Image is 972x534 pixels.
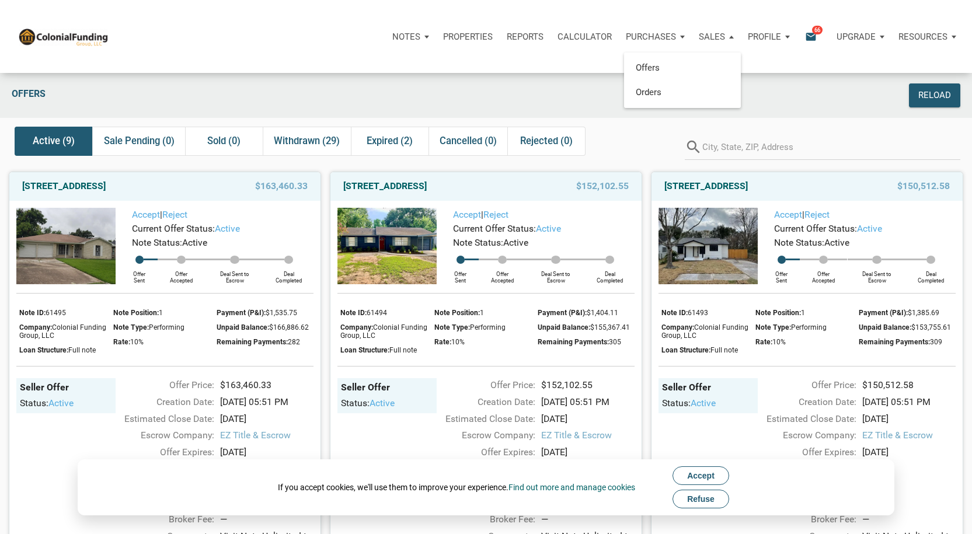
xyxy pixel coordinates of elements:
[897,179,950,193] span: $150,512.58
[538,323,590,331] span: Unpaid Balance:
[214,445,319,459] div: [DATE]
[661,323,694,331] span: Company:
[752,512,857,526] div: Broker Fee:
[351,127,428,156] div: Expired (2)
[431,512,536,526] div: Broker Fee:
[337,208,437,284] img: 574464
[110,512,215,526] div: Broker Fee:
[507,32,544,42] p: Reports
[46,309,66,317] span: 61495
[587,309,618,317] span: $1,404.11
[687,471,715,480] span: Accept
[662,382,754,394] div: Seller Offer
[699,32,725,42] p: Sales
[217,323,269,331] span: Unpaid Balance:
[132,209,160,220] a: Accept
[392,32,420,42] p: Notes
[443,264,479,284] div: Offer Sent
[661,309,688,317] span: Note ID:
[217,309,266,317] span: Payment (P&I):
[590,323,630,331] span: $155,367.41
[508,483,635,492] a: Find out more and manage cookies
[205,264,264,284] div: Deal Sent to Escrow
[110,378,215,392] div: Offer Price:
[431,428,536,442] div: Escrow Company:
[702,134,960,160] input: City, State, ZIP, Address
[341,382,433,394] div: Seller Offer
[22,179,106,193] a: [STREET_ADDRESS]
[340,346,389,354] span: Loan Structure:
[162,209,187,220] a: Reject
[19,323,52,331] span: Company:
[436,19,500,54] a: Properties
[113,323,149,331] span: Note Type:
[453,237,503,248] span: Note Status:
[431,412,536,426] div: Estimated Close Date:
[859,323,911,331] span: Unpaid Balance:
[741,19,797,54] button: Profile
[18,27,109,46] img: NoteUnlimited
[453,209,481,220] a: Accept
[48,397,74,409] span: active
[19,309,46,317] span: Note ID:
[856,412,961,426] div: [DATE]
[340,323,373,331] span: Company:
[453,209,508,220] span: |
[159,309,163,317] span: 1
[264,264,313,284] div: Deal Completed
[266,309,297,317] span: $1,535.75
[220,428,313,442] span: EZ Title & Escrow
[755,338,772,346] span: Rate:
[367,309,387,317] span: 61494
[627,80,738,104] a: Orders
[113,309,159,317] span: Note Position:
[104,134,175,148] span: Sale Pending (0)
[367,134,413,148] span: Expired (2)
[431,445,536,459] div: Offer Expires:
[480,309,484,317] span: 1
[664,179,748,193] a: [STREET_ADDRESS]
[158,264,205,284] div: Offer Accepted
[800,264,847,284] div: Offer Accepted
[862,495,956,509] div: —
[586,264,635,284] div: Deal Completed
[687,494,715,504] span: Refuse
[619,19,692,54] button: Purchases
[774,223,857,234] span: Current Offer Status:
[527,264,586,284] div: Deal Sent to Escrow
[862,514,869,525] span: —
[132,223,215,234] span: Current Offer Status:
[214,412,319,426] div: [DATE]
[772,338,786,346] span: 10%
[791,323,827,331] span: Performing
[110,395,215,409] div: Creation Date:
[764,264,800,284] div: Offer Sent
[431,378,536,392] div: Offer Price:
[182,237,207,248] span: Active
[340,323,427,340] span: Colonial Funding Group, LLC
[288,338,300,346] span: 282
[856,445,961,459] div: [DATE]
[710,346,738,354] span: Full note
[451,338,465,346] span: 10%
[862,462,956,476] div: —
[862,479,956,493] div: —
[263,127,351,156] div: Withdrawn (29)
[801,309,805,317] span: 1
[774,209,802,220] a: Accept
[774,209,830,220] span: |
[804,30,818,43] i: email
[804,209,830,220] a: Reject
[428,127,508,156] div: Cancelled (0)
[930,338,942,346] span: 309
[609,338,621,346] span: 305
[752,395,857,409] div: Creation Date:
[341,397,370,409] span: Status:
[830,19,891,54] button: Upgrade
[538,309,587,317] span: Payment (P&I):
[908,309,939,317] span: $1,385.69
[278,481,635,493] div: If you accept cookies, we'll use them to improve your experience.
[207,134,241,148] span: Sold (0)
